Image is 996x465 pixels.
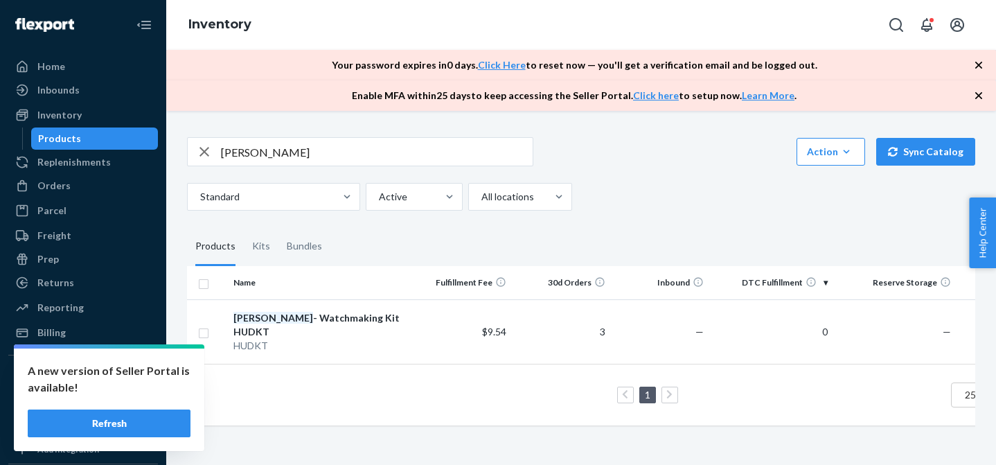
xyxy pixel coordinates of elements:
th: Inbound [611,266,710,299]
button: Action [797,138,865,166]
div: Orders [37,179,71,193]
div: HUDKT [233,339,407,353]
a: Learn More [742,89,794,101]
a: WooCommerce [8,390,158,412]
button: Integrations [8,367,158,389]
div: Action [807,145,855,159]
span: $9.54 [482,326,506,337]
button: Open notifications [913,11,941,39]
div: Bundles [287,227,322,266]
input: Standard [199,190,200,204]
div: Home [37,60,65,73]
ol: breadcrumbs [177,5,263,45]
th: Fulfillment Fee [413,266,513,299]
input: Active [377,190,379,204]
th: 30d Orders [512,266,611,299]
div: Billing [37,326,66,340]
span: — [943,326,951,337]
img: Flexport logo [15,18,74,32]
a: Inventory [188,17,251,32]
th: Reserve Storage [833,266,957,299]
th: Name [228,266,413,299]
div: - Watchmaking Kit HUDKT [233,311,407,339]
div: Freight [37,229,71,243]
a: Returns [8,272,158,294]
a: Replenishments [8,151,158,173]
button: Sync Catalog [876,138,975,166]
a: Products [31,128,159,150]
div: Reporting [37,301,84,315]
div: Products [38,132,81,146]
input: Search inventory by name or sku [221,138,533,166]
td: 3 [512,299,611,364]
div: Replenishments [37,155,111,169]
a: Inventory [8,104,158,126]
div: Kits [252,227,270,266]
div: Prep [37,252,59,266]
a: Click here [633,89,679,101]
p: Your password expires in 0 days . to reset now — you'll get a verification email and be logged out. [332,58,817,72]
button: Help Center [969,198,996,268]
a: Freight [8,225,158,247]
td: 0 [709,299,833,364]
th: DTC Fulfillment [709,266,833,299]
a: Add Integration [8,441,158,458]
button: Refresh [28,410,190,437]
a: Inbounds [8,79,158,101]
div: Returns [37,276,74,290]
input: All locations [480,190,481,204]
a: Billing [8,322,158,344]
p: A new version of Seller Portal is available! [28,362,190,396]
p: Enable MFA within 25 days to keep accessing the Seller Portal. to setup now. . [352,89,797,103]
div: Inbounds [37,83,80,97]
a: Page 1 is your current page [642,389,653,401]
a: Parcel [8,200,158,222]
div: Inventory [37,108,82,122]
button: Open account menu [943,11,971,39]
a: Reporting [8,297,158,319]
em: [PERSON_NAME] [233,312,313,324]
a: Click Here [478,59,526,71]
a: Shopify [8,414,158,436]
button: Close Navigation [130,11,158,39]
button: Open Search Box [882,11,910,39]
div: Parcel [37,204,66,218]
span: — [695,326,704,337]
a: Home [8,55,158,78]
a: Prep [8,248,158,270]
a: Orders [8,175,158,197]
div: Products [195,227,235,266]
